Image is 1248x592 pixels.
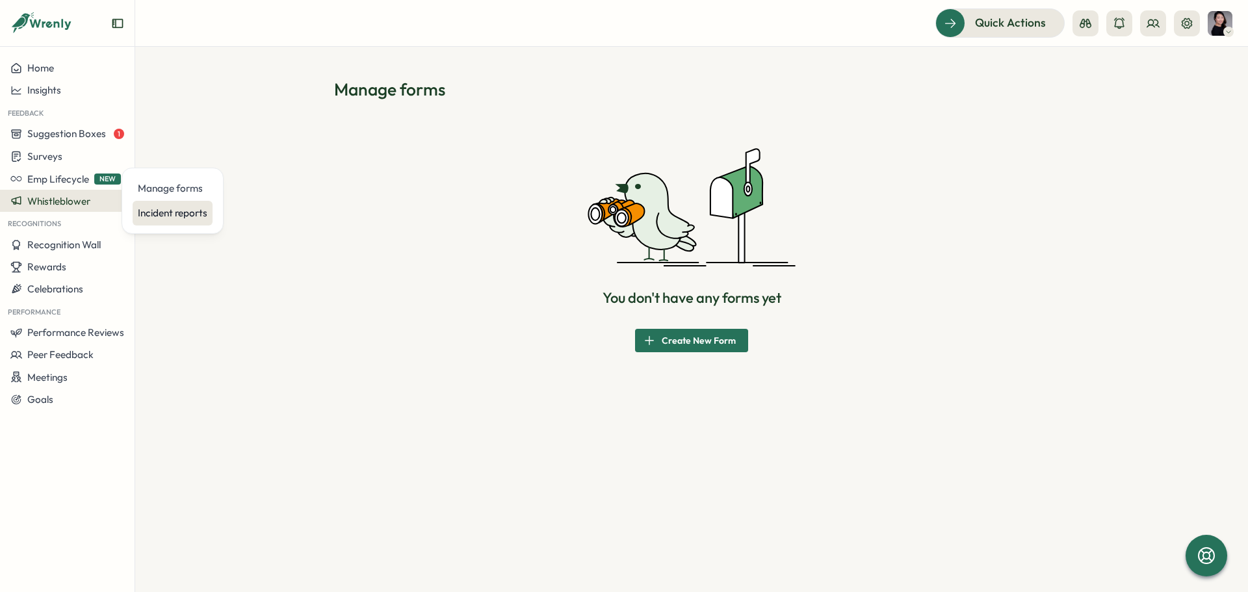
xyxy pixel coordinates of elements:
h1: Manage forms [334,78,1049,101]
span: Suggestion Boxes [27,127,106,140]
span: Rewards [27,261,66,273]
span: Peer Feedback [27,348,94,361]
span: Goals [27,393,53,405]
button: Expand sidebar [111,17,124,30]
span: Surveys [27,150,62,162]
span: Recognition Wall [27,238,101,251]
div: Incident reports [138,206,207,220]
span: Insights [27,84,61,96]
span: Performance Reviews [27,326,124,339]
span: Create New Form [662,329,736,352]
span: Celebrations [27,283,83,295]
a: Incident reports [133,201,213,225]
span: NEW [94,174,121,185]
span: Quick Actions [975,14,1046,31]
div: Manage forms [138,181,207,196]
button: Create New Form [635,329,748,352]
p: You don't have any forms yet [603,288,781,308]
a: Manage forms [133,176,213,201]
span: Whistleblower [27,195,90,207]
span: 1 [114,129,124,139]
span: Meetings [27,371,68,383]
span: Home [27,62,54,74]
img: Liona Pat [1208,11,1232,36]
span: Emp Lifecycle [27,173,89,185]
button: Quick Actions [935,8,1065,37]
